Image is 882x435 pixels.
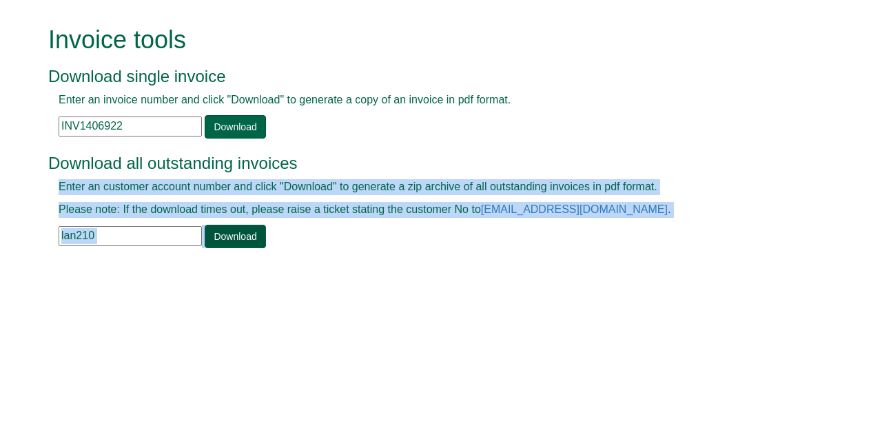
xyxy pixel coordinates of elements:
[481,203,668,215] a: [EMAIL_ADDRESS][DOMAIN_NAME]
[59,117,202,136] input: e.g. INV1234
[48,154,803,172] h3: Download all outstanding invoices
[205,115,265,139] a: Download
[48,26,803,54] h1: Invoice tools
[59,202,792,218] p: Please note: If the download times out, please raise a ticket stating the customer No to .
[59,226,202,246] input: e.g. BLA02
[205,225,265,248] a: Download
[59,179,792,195] p: Enter an customer account number and click "Download" to generate a zip archive of all outstandin...
[59,92,792,108] p: Enter an invoice number and click "Download" to generate a copy of an invoice in pdf format.
[48,68,803,85] h3: Download single invoice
